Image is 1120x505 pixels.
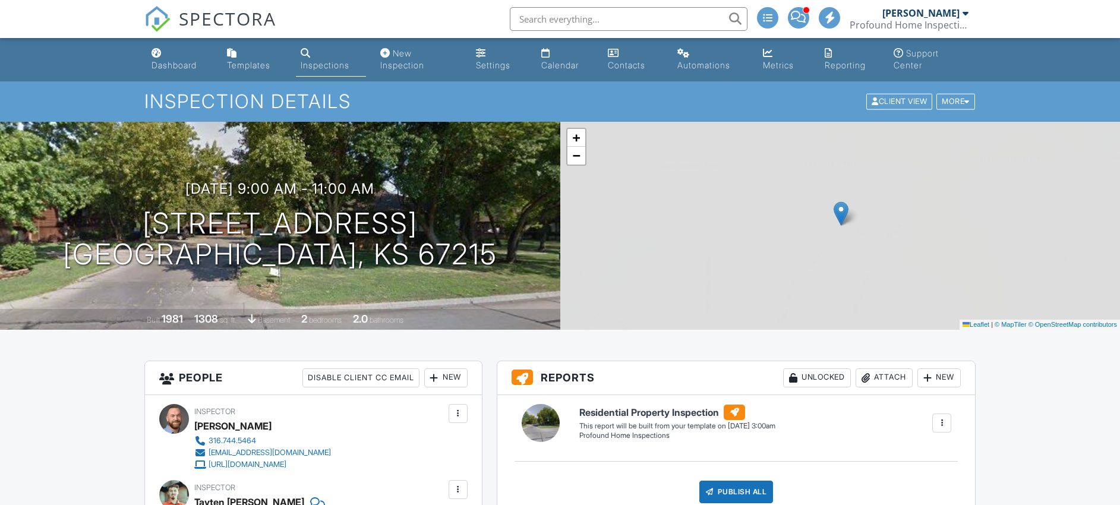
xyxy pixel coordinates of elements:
[834,201,848,226] img: Marker
[856,368,913,387] div: Attach
[510,7,747,31] input: Search everything...
[194,447,331,459] a: [EMAIL_ADDRESS][DOMAIN_NAME]
[471,43,527,77] a: Settings
[194,459,331,471] a: [URL][DOMAIN_NAME]
[227,60,270,70] div: Templates
[963,321,989,328] a: Leaflet
[882,7,960,19] div: [PERSON_NAME]
[825,60,866,70] div: Reporting
[572,148,580,163] span: −
[850,19,968,31] div: Profound Home Inspections
[194,313,218,325] div: 1308
[302,368,419,387] div: Disable Client CC Email
[162,313,183,325] div: 1981
[936,94,975,110] div: More
[603,43,663,77] a: Contacts
[63,208,497,271] h1: [STREET_ADDRESS] [GEOGRAPHIC_DATA], KS 67215
[820,43,880,77] a: Reporting
[144,91,976,112] h1: Inspection Details
[537,43,594,77] a: Calendar
[763,60,794,70] div: Metrics
[608,60,645,70] div: Contacts
[309,315,342,324] span: bedrooms
[296,43,365,77] a: Inspections
[152,60,197,70] div: Dashboard
[376,43,462,77] a: New Inspection
[424,368,468,387] div: New
[145,361,482,395] h3: People
[144,6,171,32] img: The Best Home Inspection Software - Spectora
[567,129,585,147] a: Zoom in
[301,60,349,70] div: Inspections
[889,43,973,77] a: Support Center
[209,448,331,457] div: [EMAIL_ADDRESS][DOMAIN_NAME]
[995,321,1027,328] a: © MapTiler
[222,43,287,77] a: Templates
[579,405,775,420] h6: Residential Property Inspection
[541,60,579,70] div: Calendar
[917,368,961,387] div: New
[1028,321,1117,328] a: © OpenStreetMap contributors
[194,483,235,492] span: Inspector
[758,43,810,77] a: Metrics
[567,147,585,165] a: Zoom out
[353,313,368,325] div: 2.0
[579,431,775,441] div: Profound Home Inspections
[194,417,272,435] div: [PERSON_NAME]
[258,315,290,324] span: basement
[476,60,510,70] div: Settings
[147,315,160,324] span: Built
[699,481,774,503] div: Publish All
[865,96,935,105] a: Client View
[497,361,976,395] h3: Reports
[194,435,331,447] a: 316.744.5464
[380,48,424,70] div: New Inspection
[301,313,307,325] div: 2
[866,94,932,110] div: Client View
[673,43,749,77] a: Automations (Advanced)
[194,407,235,416] span: Inspector
[185,181,374,197] h3: [DATE] 9:00 am - 11:00 am
[572,130,580,145] span: +
[144,16,276,41] a: SPECTORA
[209,460,286,469] div: [URL][DOMAIN_NAME]
[894,48,939,70] div: Support Center
[677,60,730,70] div: Automations
[783,368,851,387] div: Unlocked
[370,315,403,324] span: bathrooms
[220,315,236,324] span: sq. ft.
[991,321,993,328] span: |
[147,43,213,77] a: Dashboard
[209,436,256,446] div: 316.744.5464
[179,6,276,31] span: SPECTORA
[579,421,775,431] div: This report will be built from your template on [DATE] 3:00am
